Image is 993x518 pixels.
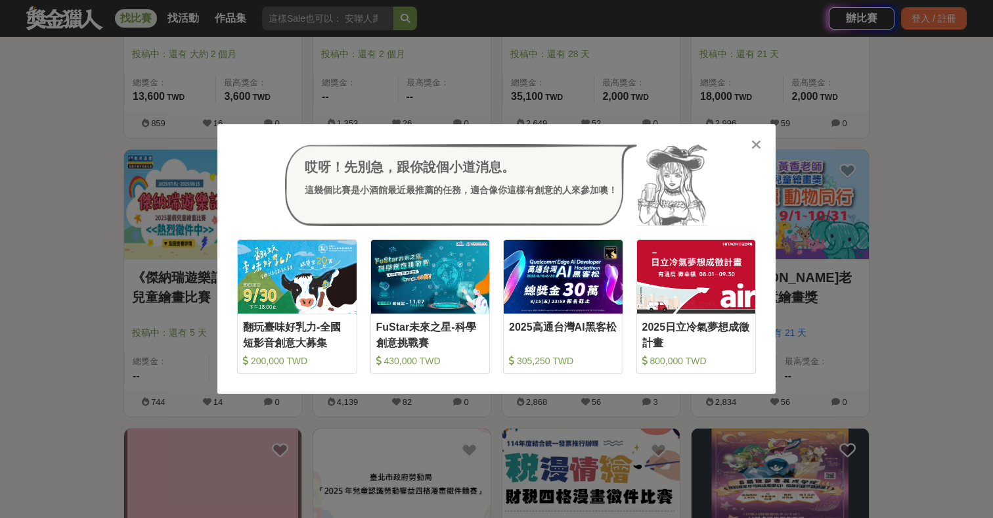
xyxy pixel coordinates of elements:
img: Cover Image [238,240,357,313]
img: Avatar [637,144,708,227]
img: Cover Image [637,240,756,313]
a: Cover Image2025日立冷氣夢想成徵計畫 800,000 TWD [636,239,757,374]
div: 2025高通台灣AI黑客松 [509,319,617,349]
div: 翻玩臺味好乳力-全國短影音創意大募集 [243,319,351,349]
div: 800,000 TWD [642,354,751,367]
a: Cover Image2025高通台灣AI黑客松 305,250 TWD [503,239,623,374]
a: Cover Image翻玩臺味好乳力-全國短影音創意大募集 200,000 TWD [237,239,357,374]
a: Cover ImageFuStar未來之星-科學創意挑戰賽 430,000 TWD [370,239,491,374]
img: Cover Image [504,240,623,313]
img: Cover Image [371,240,490,313]
div: 哎呀！先別急，跟你說個小道消息。 [305,157,617,177]
div: 200,000 TWD [243,354,351,367]
div: 2025日立冷氣夢想成徵計畫 [642,319,751,349]
div: 305,250 TWD [509,354,617,367]
div: FuStar未來之星-科學創意挑戰賽 [376,319,485,349]
div: 這幾個比賽是小酒館最近最推薦的任務，適合像你這樣有創意的人來參加噢！ [305,183,617,197]
div: 430,000 TWD [376,354,485,367]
